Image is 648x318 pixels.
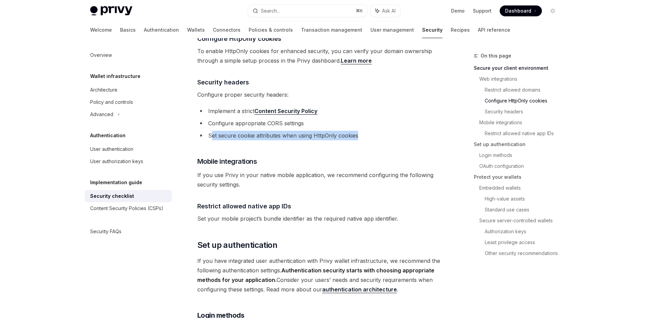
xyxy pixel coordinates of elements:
span: If you have integrated user authentication with Privy wallet infrastructure, we recommend the fol... [197,256,443,294]
div: Architecture [90,86,117,94]
a: Secure server-controlled wallets [479,215,564,226]
button: Ask AI [370,5,400,17]
a: Dashboard [500,5,542,16]
a: Connectors [213,22,240,38]
a: Configure HttpOnly cookies [485,95,564,106]
a: Architecture [85,84,172,96]
strong: Authentication security starts with choosing appropriate methods for your application. [197,267,434,283]
a: Authentication [144,22,179,38]
a: Learn more [341,57,372,64]
div: Advanced [90,110,113,118]
button: Toggle dark mode [547,5,558,16]
a: Basics [120,22,136,38]
span: Set your mobile project’s bundle identifier as the required native app identifier. [197,214,443,223]
a: User authentication [85,143,172,155]
a: User management [370,22,414,38]
a: Authorization keys [485,226,564,237]
a: Recipes [451,22,470,38]
a: Standard use cases [485,204,564,215]
div: Overview [90,51,112,59]
span: Restrict allowed native app IDs [197,202,291,211]
span: On this page [481,52,511,60]
a: Welcome [90,22,112,38]
span: If you use Privy in your native mobile application, we recommend configuring the following securi... [197,170,443,189]
h5: Implementation guide [90,178,142,187]
h5: Wallet infrastructure [90,72,140,80]
span: Configure HttpOnly cookies [197,34,281,43]
a: authentication architecture [322,286,397,293]
a: Mobile integrations [479,117,564,128]
a: Embedded wallets [479,182,564,193]
a: Security checklist [85,190,172,202]
a: Secure your client environment [474,63,564,74]
a: API reference [478,22,510,38]
a: Security FAQs [85,225,172,238]
span: Mobile integrations [197,157,257,166]
a: Protect your wallets [474,172,564,182]
div: Security FAQs [90,227,121,236]
div: Policy and controls [90,98,133,106]
a: Policy and controls [85,96,172,108]
span: To enable HttpOnly cookies for enhanced security, you can verify your domain ownership through a ... [197,46,443,65]
h5: Authentication [90,131,126,140]
a: Restrict allowed domains [485,84,564,95]
a: Overview [85,49,172,61]
a: Security [422,22,443,38]
a: Support [473,7,492,14]
li: Implement a strict [197,106,443,116]
li: Set secure cookie attributes when using HttpOnly cookies [197,131,443,140]
img: light logo [90,6,132,16]
div: User authorization keys [90,157,143,165]
a: High-value assets [485,193,564,204]
span: Set up authentication [197,240,277,251]
div: User authentication [90,145,133,153]
span: Dashboard [505,7,531,14]
a: Web integrations [479,74,564,84]
div: Search... [261,7,280,15]
a: Content Security Policy [254,108,317,115]
a: User authorization keys [85,155,172,168]
a: Least privilege access [485,237,564,248]
a: Other security recommendations [485,248,564,259]
div: Security checklist [90,192,134,200]
a: Security headers [485,106,564,117]
a: Policies & controls [249,22,293,38]
a: OAuth configuration [479,161,564,172]
button: Search...⌘K [248,5,367,17]
span: Configure proper security headers: [197,90,443,99]
a: Wallets [187,22,205,38]
a: Restrict allowed native app IDs [485,128,564,139]
a: Transaction management [301,22,362,38]
span: Security headers [197,78,249,87]
a: Content Security Policies (CSPs) [85,202,172,214]
a: Demo [451,7,465,14]
a: Set up authentication [474,139,564,150]
div: Content Security Policies (CSPs) [90,204,163,212]
li: Configure appropriate CORS settings [197,118,443,128]
span: Ask AI [382,7,396,14]
a: Login methods [479,150,564,161]
span: ⌘ K [356,8,363,14]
